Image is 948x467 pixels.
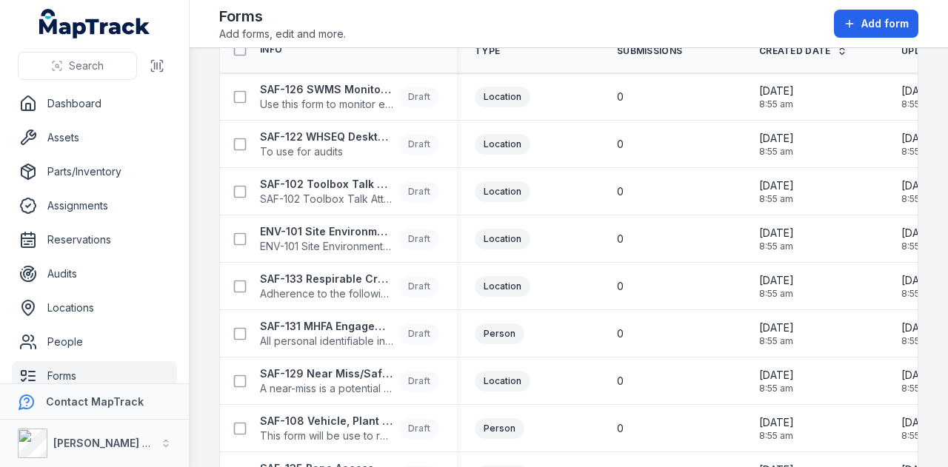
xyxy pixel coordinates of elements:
[12,191,177,221] a: Assignments
[901,273,936,288] span: [DATE]
[260,130,439,159] a: SAF-122 WHSEQ Desktop AuditTo use for auditsDraft
[260,97,393,112] span: Use this form to monitor effectiveness of SWMS
[260,414,439,443] a: SAF-108 Vehicle, Plant & Equipment Damage - Incident reportThis form will be use to report any in...
[260,429,393,443] span: This form will be use to report any incident related with Plant or Vehicles
[475,371,530,392] div: Location
[901,178,936,193] span: [DATE]
[759,45,847,57] a: Created Date
[399,323,439,344] div: Draft
[260,177,439,206] a: SAF-102 Toolbox Talk AttendanceSAF-102 Toolbox Talk AttendanceDraft
[399,229,439,249] div: Draft
[475,323,524,344] div: Person
[260,272,439,301] a: SAF-133 Respirable Crystalline Silica Site Inspection ChecklistAdherence to the following checks ...
[260,334,393,349] span: All personal identifiable information must be anonymised. This form is for internal statistical t...
[901,241,936,252] span: 8:55 am
[617,232,624,246] span: 0
[901,383,936,394] span: 8:55 am
[759,320,794,347] time: 25/09/2025, 8:55:02 am
[399,418,439,439] div: Draft
[901,146,936,158] span: 8:55 am
[834,10,918,38] button: Add form
[260,82,393,97] strong: SAF-126 SWMS Monitoring Record
[759,98,794,110] span: 8:55 am
[475,181,530,202] div: Location
[759,320,794,335] span: [DATE]
[12,225,177,255] a: Reservations
[901,273,936,300] time: 25/09/2025, 8:55:02 am
[617,90,624,104] span: 0
[901,226,936,241] span: [DATE]
[475,418,524,439] div: Person
[260,224,439,254] a: ENV-101 Site Environmental InspectionENV-101 Site Environmental InspectionDraft
[901,320,936,335] span: [DATE]
[759,226,794,252] time: 25/09/2025, 8:55:02 am
[69,58,104,73] span: Search
[617,421,624,436] span: 0
[12,327,177,357] a: People
[759,241,794,252] span: 8:55 am
[12,293,177,323] a: Locations
[260,177,393,192] strong: SAF-102 Toolbox Talk Attendance
[759,131,794,158] time: 25/09/2025, 8:55:02 am
[260,319,393,334] strong: SAF-131 MHFA Engagement Notice
[260,366,393,381] strong: SAF-129 Near Miss/Safety Concern/Environmental Concern Form
[759,415,794,430] span: [DATE]
[759,193,794,205] span: 8:55 am
[18,52,137,80] button: Search
[260,239,393,254] span: ENV-101 Site Environmental Inspection
[901,226,936,252] time: 25/09/2025, 8:55:02 am
[399,87,439,107] div: Draft
[901,335,936,347] span: 8:55 am
[861,16,909,31] span: Add form
[260,44,282,56] span: Info
[475,229,530,249] div: Location
[12,89,177,118] a: Dashboard
[759,84,794,110] time: 25/09/2025, 8:55:02 am
[901,320,936,347] time: 25/09/2025, 8:55:02 am
[901,368,936,383] span: [DATE]
[617,137,624,152] span: 0
[260,192,393,206] span: SAF-102 Toolbox Talk Attendance
[617,374,624,389] span: 0
[901,415,936,430] span: [DATE]
[12,361,177,391] a: Forms
[759,273,794,288] span: [DATE]
[759,368,794,383] span: [DATE]
[399,276,439,297] div: Draft
[759,273,794,300] time: 25/09/2025, 8:55:02 am
[901,131,936,158] time: 25/09/2025, 8:55:02 am
[53,437,244,449] strong: [PERSON_NAME] Asset Maintenance
[759,45,831,57] span: Created Date
[901,368,936,394] time: 25/09/2025, 8:55:02 am
[260,286,393,301] span: Adherence to the following checks ensure that the proposed works are in accordance with "The Work...
[475,134,530,155] div: Location
[399,181,439,202] div: Draft
[901,84,936,110] time: 25/09/2025, 8:55:02 am
[260,319,439,349] a: SAF-131 MHFA Engagement NoticeAll personal identifiable information must be anonymised. This form...
[759,226,794,241] span: [DATE]
[260,82,439,112] a: SAF-126 SWMS Monitoring RecordUse this form to monitor effectiveness of SWMSDraft
[12,259,177,289] a: Audits
[759,415,794,442] time: 25/09/2025, 8:55:02 am
[759,84,794,98] span: [DATE]
[901,430,936,442] span: 8:55 am
[39,9,150,38] a: MapTrack
[617,184,624,199] span: 0
[617,279,624,294] span: 0
[219,6,346,27] h2: Forms
[901,415,936,442] time: 25/09/2025, 8:55:02 am
[901,131,936,146] span: [DATE]
[901,178,936,205] time: 25/09/2025, 8:55:02 am
[901,84,936,98] span: [DATE]
[260,414,393,429] strong: SAF-108 Vehicle, Plant & Equipment Damage - Incident report
[617,326,624,341] span: 0
[12,123,177,152] a: Assets
[901,193,936,205] span: 8:55 am
[759,146,794,158] span: 8:55 am
[260,381,393,396] span: A near-miss is a potential hazard or incident in which no property was damaged and no personal in...
[475,45,500,57] span: Type
[46,395,144,408] strong: Contact MapTrack
[759,131,794,146] span: [DATE]
[759,383,794,394] span: 8:55 am
[260,130,393,144] strong: SAF-122 WHSEQ Desktop Audit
